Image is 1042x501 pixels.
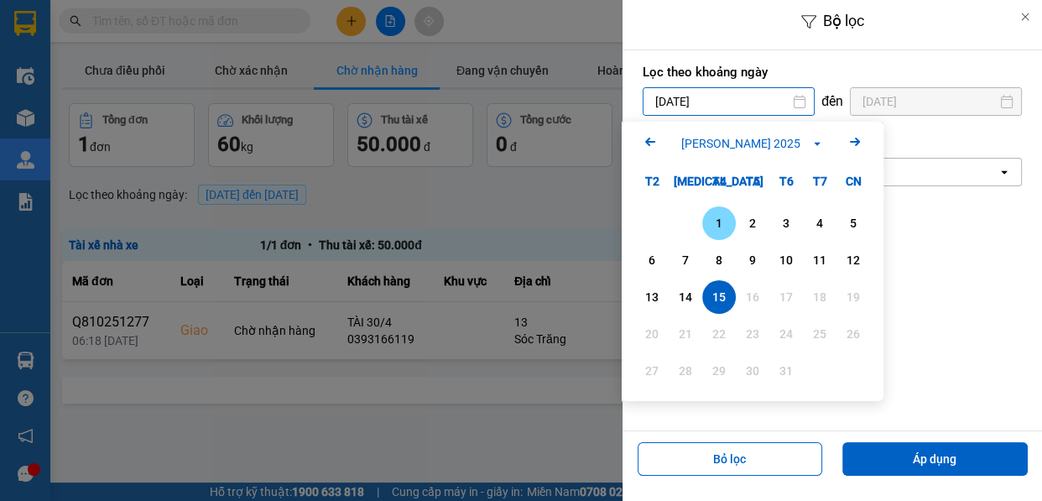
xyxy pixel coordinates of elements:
div: đến [815,93,850,110]
div: Choose Thứ Năm, tháng 10 9 2025. It's available. [736,243,769,277]
div: Choose Thứ Hai, tháng 10 6 2025. It's available. [635,243,669,277]
div: 4 [808,213,831,233]
div: 8 [707,250,731,270]
div: Not available. Thứ Sáu, tháng 10 31 2025. [769,354,803,388]
div: Not available. Thứ Hai, tháng 10 20 2025. [635,317,669,351]
div: Not available. Thứ Tư, tháng 10 29 2025. [702,354,736,388]
div: Not available. Thứ Tư, tháng 10 22 2025. [702,317,736,351]
div: 10 [774,250,798,270]
button: [PERSON_NAME] 2025 [676,134,829,153]
div: 2 [741,213,764,233]
div: Choose Thứ Năm, tháng 10 2 2025. It's available. [736,206,769,240]
div: 1 [707,213,731,233]
div: 23 [741,324,764,344]
div: T5 [736,164,769,198]
div: 9 [741,250,764,270]
div: T2 [635,164,669,198]
div: CN [836,164,870,198]
div: 17 [774,287,798,307]
div: 3 [774,213,798,233]
div: T4 [702,164,736,198]
button: Áp dụng [842,442,1028,476]
div: 12 [841,250,865,270]
input: Select a date. [643,88,814,115]
div: 16 [741,287,764,307]
span: Bộ lọc [823,12,864,29]
div: 30 [741,361,764,381]
div: Not available. Thứ Năm, tháng 10 16 2025. [736,280,769,314]
div: Choose Chủ Nhật, tháng 10 12 2025. It's available. [836,243,870,277]
label: Lọc theo khoảng ngày [643,64,1022,81]
svg: Arrow Left [640,132,660,152]
div: 5 [841,213,865,233]
div: Not available. Thứ Sáu, tháng 10 24 2025. [769,317,803,351]
div: 20 [640,324,664,344]
div: 22 [707,324,731,344]
div: Choose Thứ Sáu, tháng 10 10 2025. It's available. [769,243,803,277]
div: 24 [774,324,798,344]
button: Previous month. [640,132,660,154]
div: Not available. Chủ Nhật, tháng 10 26 2025. [836,317,870,351]
svg: open [998,165,1011,179]
div: Choose Thứ Tư, tháng 10 8 2025. It's available. [702,243,736,277]
div: Calendar. [622,122,883,401]
div: 25 [808,324,831,344]
div: 19 [841,287,865,307]
div: Choose Chủ Nhật, tháng 10 5 2025. It's available. [836,206,870,240]
div: Not available. Thứ Năm, tháng 10 30 2025. [736,354,769,388]
div: 21 [674,324,697,344]
button: Next month. [845,132,865,154]
div: 31 [774,361,798,381]
div: T7 [803,164,836,198]
div: Not available. Thứ Bảy, tháng 10 25 2025. [803,317,836,351]
div: Choose Thứ Sáu, tháng 10 3 2025. It's available. [769,206,803,240]
div: Choose Thứ Bảy, tháng 10 11 2025. It's available. [803,243,836,277]
div: [MEDICAL_DATA] [669,164,702,198]
div: 29 [707,361,731,381]
div: T6 [769,164,803,198]
div: 7 [674,250,697,270]
div: 13 [640,287,664,307]
div: Selected. Thứ Tư, tháng 10 15 2025. It's available. [702,280,736,314]
button: Bỏ lọc [638,442,823,476]
div: Not available. Thứ Ba, tháng 10 28 2025. [669,354,702,388]
div: 26 [841,324,865,344]
div: Not available. Thứ Sáu, tháng 10 17 2025. [769,280,803,314]
div: Choose Thứ Tư, tháng 10 1 2025. It's available. [702,206,736,240]
div: Not available. Thứ Năm, tháng 10 23 2025. [736,317,769,351]
div: Choose Thứ Hai, tháng 10 13 2025. It's available. [635,280,669,314]
div: Not available. Chủ Nhật, tháng 10 19 2025. [836,280,870,314]
div: 28 [674,361,697,381]
div: 18 [808,287,831,307]
svg: Arrow Right [845,132,865,152]
div: 27 [640,361,664,381]
div: 11 [808,250,831,270]
div: Not available. Thứ Ba, tháng 10 21 2025. [669,317,702,351]
div: Choose Thứ Ba, tháng 10 7 2025. It's available. [669,243,702,277]
div: 14 [674,287,697,307]
input: Select a date. [851,88,1021,115]
div: 15 [707,287,731,307]
div: Not available. Thứ Bảy, tháng 10 18 2025. [803,280,836,314]
div: Not available. Thứ Hai, tháng 10 27 2025. [635,354,669,388]
div: Choose Thứ Bảy, tháng 10 4 2025. It's available. [803,206,836,240]
div: 6 [640,250,664,270]
div: Choose Thứ Ba, tháng 10 14 2025. It's available. [669,280,702,314]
